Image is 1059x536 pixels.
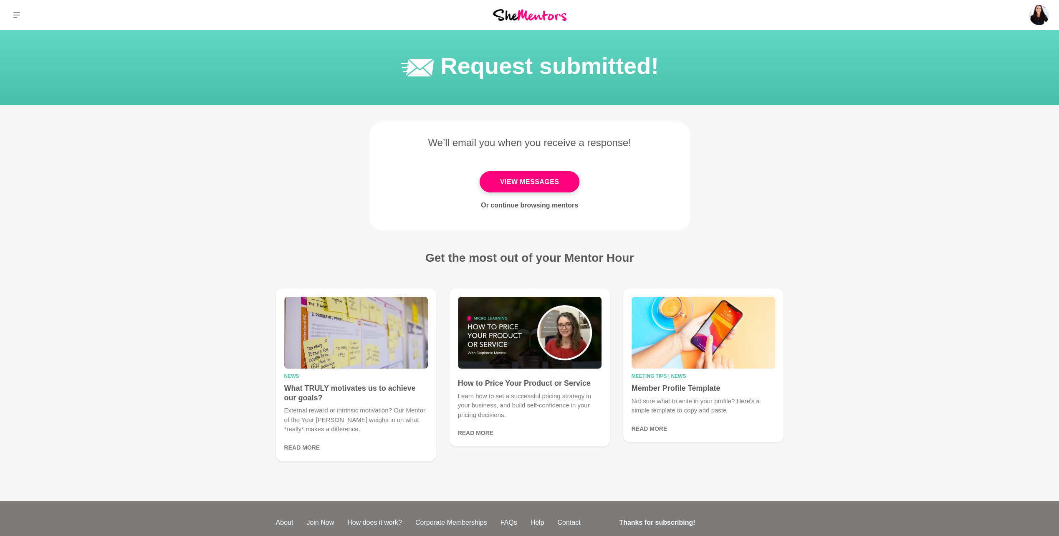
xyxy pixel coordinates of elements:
a: About [269,518,300,528]
a: What TRULY motivates us to achieve our goals?NewsWhat TRULY motivates us to achieve our goals?Ext... [276,288,436,461]
div: We’ll email you when you receive a response! [386,135,673,150]
a: Contact [551,518,587,528]
a: Member Profile TemplateMeeting Tips | NewsMember Profile TemplateNot sure what to write in your p... [623,288,784,442]
a: How to Price Your Product or ServiceHow to Price Your Product or ServiceLearn how to set a succes... [450,288,610,446]
p: External reward or intrinsic motivation? Our Mentor of the Year [PERSON_NAME] weighs in on what *... [284,406,428,434]
img: Natalie Kidcaff [1029,5,1049,25]
a: How does it work? [341,518,409,528]
img: She Mentors Logo [493,9,566,20]
a: Corporate Memberships [409,518,494,528]
img: How to Price Your Product or Service [458,297,602,369]
a: Join Now [300,518,341,528]
h5: Meeting Tips | News [632,374,775,379]
img: Sent message icon [400,51,434,84]
img: What TRULY motivates us to achieve our goals? [284,297,428,369]
a: FAQs [493,518,523,528]
a: Read More [632,425,667,432]
h1: Request submitted! [440,50,659,82]
a: Or continue browsing mentors [481,202,578,209]
h3: Get the most out of your Mentor Hour [425,250,634,265]
img: Member Profile Template [632,297,775,369]
a: Help [523,518,551,528]
a: Read More [458,430,494,436]
p: Not sure what to write in your profile? Here's a simple template to copy and paste [632,397,775,415]
h4: What TRULY motivates us to achieve our goals? [284,384,428,402]
a: View Messages [480,171,579,192]
p: Learn how to set a successful pricing strategy in your business, and build self-confidence in you... [458,392,602,420]
h5: News [284,374,428,379]
a: Read More [284,444,320,451]
h4: Member Profile Template [632,384,775,393]
h4: How to Price Your Product or Service [458,379,602,388]
h4: Thanks for subscribing! [619,518,778,528]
